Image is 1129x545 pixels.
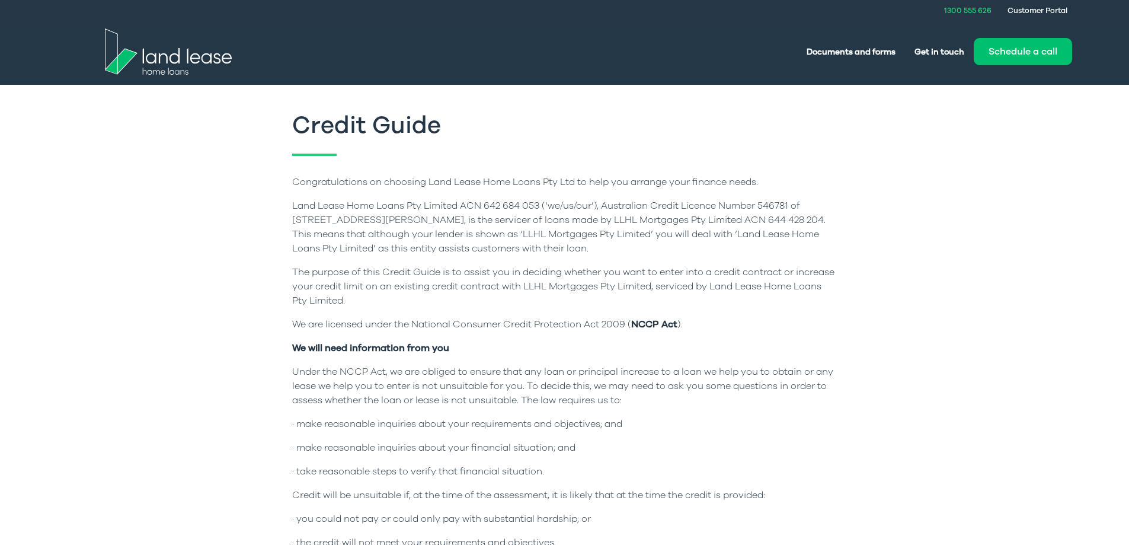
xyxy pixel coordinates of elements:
[292,512,837,526] p: · you could not pay or could only pay with substantial hardship; or
[292,464,837,479] p: · take reasonable steps to verify that financial situation.
[292,317,837,332] p: We are licensed under the National Consumer Credit Protection Act 2009 ( ).
[292,199,837,256] p: Land Lease Home Loans Pty Limited ACN 642 684 053 (‘we/us/our’), Australian Credit Licence Number...
[292,265,837,308] p: The purpose of this Credit Guide is to assist you in deciding whether you want to enter into a cr...
[292,417,837,431] p: · make reasonable inquiries about your requirements and objectives; and
[944,5,992,15] a: 1300 555 626
[292,488,837,502] p: Credit will be unsuitable if, at the time of the assessment, it is likely that at the time the cr...
[292,365,837,407] p: Under the NCCP Act, we are obliged to ensure that any loan or principal increase to a loan we hel...
[905,41,974,63] a: Get in touch
[974,38,1072,65] button: Schedule a call
[292,113,837,156] h1: Credit Guide
[292,342,449,355] strong: We will need information from you
[797,41,905,63] a: Documents and forms
[1008,5,1067,15] a: Customer Portal
[631,318,677,331] strong: NCCP Act
[105,28,232,75] img: Land Lease Home Loans
[292,175,837,189] p: Congratulations on choosing Land Lease Home Loans Pty Ltd to help you arrange your finance needs.
[292,441,837,455] p: · make reasonable inquiries about your financial situation; and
